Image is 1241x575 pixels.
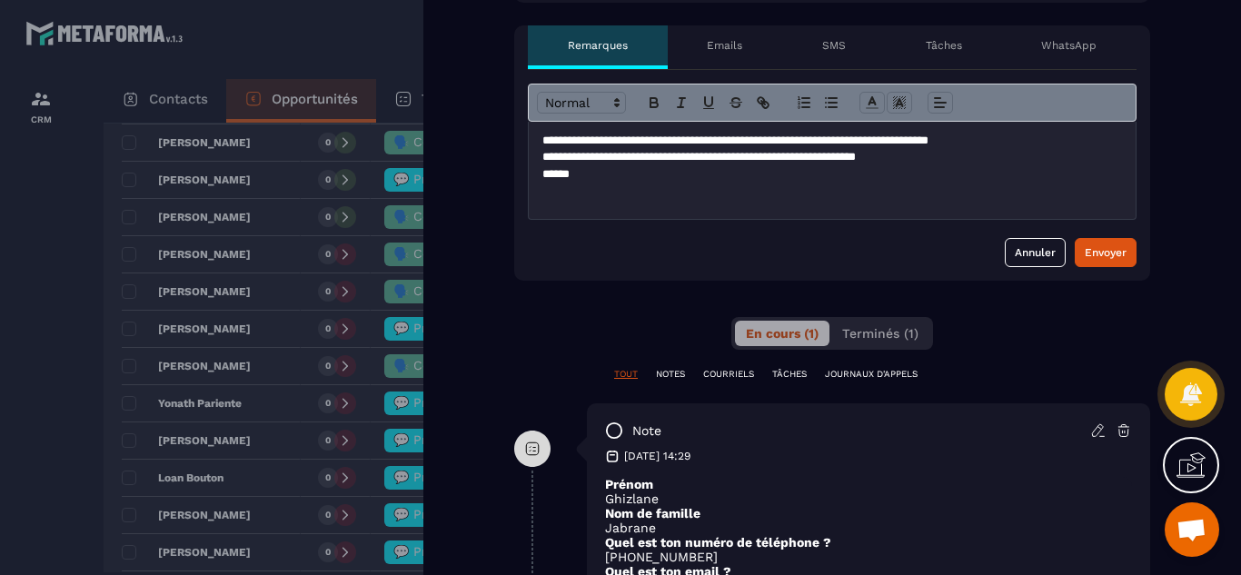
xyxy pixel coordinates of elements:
[568,38,628,53] p: Remarques
[605,477,653,491] strong: Prénom
[656,368,685,381] p: NOTES
[1041,38,1097,53] p: WhatsApp
[772,368,807,381] p: TÂCHES
[703,368,754,381] p: COURRIELS
[1075,238,1137,267] button: Envoyer
[842,326,918,341] span: Terminés (1)
[822,38,846,53] p: SMS
[746,326,819,341] span: En cours (1)
[831,321,929,346] button: Terminés (1)
[926,38,962,53] p: Tâches
[614,368,638,381] p: TOUT
[605,550,1132,564] p: [PHONE_NUMBER]
[825,368,918,381] p: JOURNAUX D'APPELS
[1085,243,1127,262] div: Envoyer
[632,422,661,440] p: note
[605,491,1132,506] p: Ghizlane
[624,449,690,463] p: [DATE] 14:29
[605,506,700,520] strong: Nom de famille
[1165,502,1219,557] div: Ouvrir le chat
[1005,238,1066,267] button: Annuler
[735,321,829,346] button: En cours (1)
[605,520,1132,535] p: Jabrane
[605,535,831,550] strong: Quel est ton numéro de téléphone ?
[707,38,742,53] p: Emails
